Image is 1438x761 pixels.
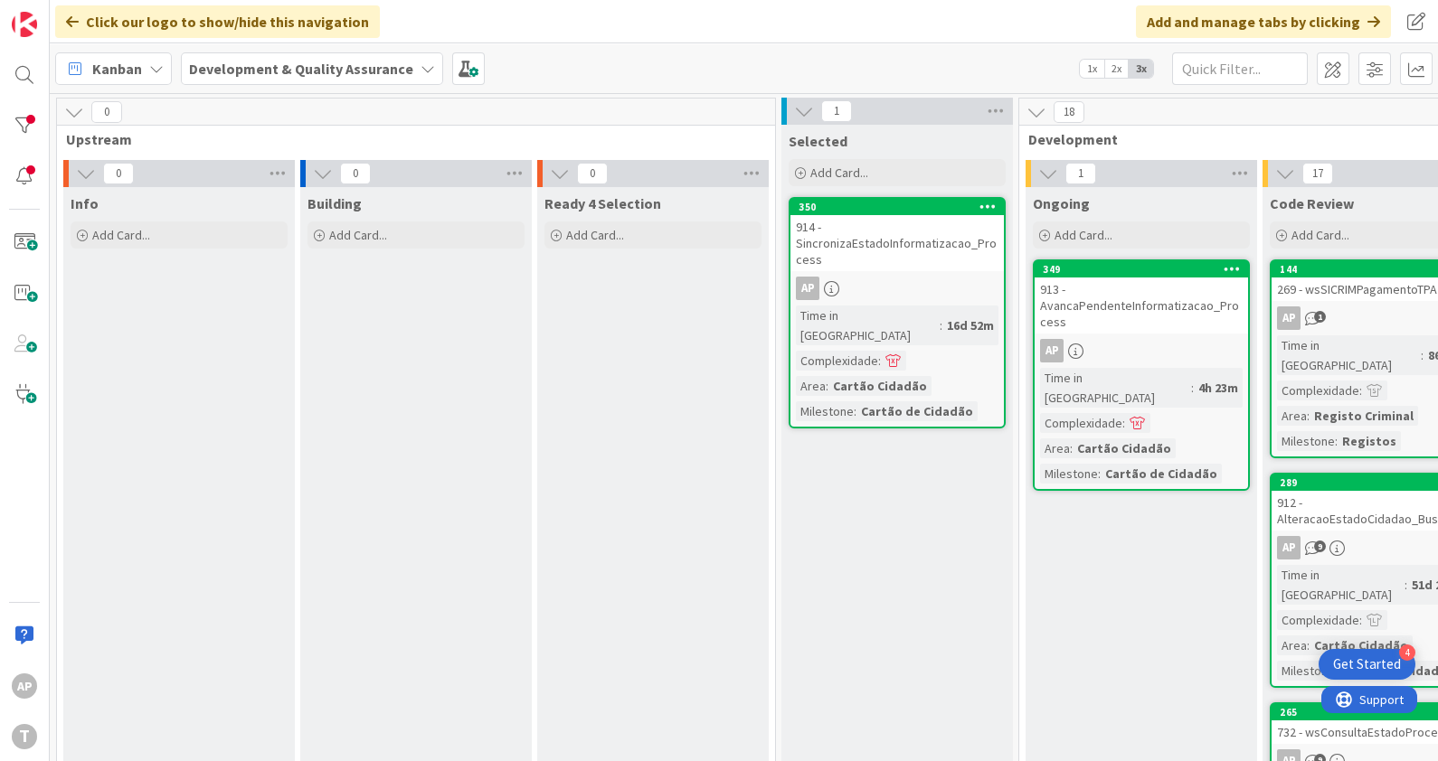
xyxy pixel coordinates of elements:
[544,194,661,212] span: Ready 4 Selection
[1043,263,1248,276] div: 349
[790,199,1004,215] div: 350
[1035,277,1248,334] div: 913 - AvancaPendenteInformatizacao_Process
[189,60,413,78] b: Development & Quality Assurance
[810,164,868,181] span: Add Card...
[1359,380,1362,400] span: :
[1310,406,1418,426] div: Registo Criminal
[940,315,942,335] span: :
[796,376,826,396] div: Area
[1129,60,1153,78] span: 3x
[1314,311,1326,323] span: 1
[1277,635,1307,655] div: Area
[1080,60,1104,78] span: 1x
[1277,306,1301,330] div: AP
[854,401,856,421] span: :
[1338,431,1401,451] div: Registos
[1101,464,1222,484] div: Cartão de Cidadão
[1073,438,1176,458] div: Cartão Cidadão
[91,101,122,123] span: 0
[1277,661,1335,681] div: Milestone
[878,351,881,371] span: :
[1122,413,1125,433] span: :
[789,197,1006,428] a: 350914 - SincronizaEstadoInformatizacao_ProcessAPTime in [GEOGRAPHIC_DATA]:16d 52mComplexidade:Ar...
[790,215,1004,271] div: 914 - SincronizaEstadoInformatizacao_Process
[1319,649,1415,680] div: Open Get Started checklist, remaining modules: 4
[1307,406,1310,426] span: :
[796,277,819,300] div: AP
[1302,163,1333,184] span: 17
[71,194,99,212] span: Info
[856,401,978,421] div: Cartão de Cidadão
[307,194,362,212] span: Building
[1191,378,1194,398] span: :
[1277,565,1405,605] div: Time in [GEOGRAPHIC_DATA]
[55,5,380,38] div: Click our logo to show/hide this navigation
[1033,259,1250,491] a: 349913 - AvancaPendenteInformatizacao_ProcessAPTime in [GEOGRAPHIC_DATA]:4h 23mComplexidade:Area:...
[1035,261,1248,334] div: 349913 - AvancaPendenteInformatizacao_Process
[799,201,1004,213] div: 350
[1054,101,1084,123] span: 18
[103,163,134,184] span: 0
[796,351,878,371] div: Complexidade
[1098,464,1101,484] span: :
[1040,464,1098,484] div: Milestone
[826,376,828,396] span: :
[1136,5,1391,38] div: Add and manage tabs by clicking
[1270,194,1354,212] span: Code Review
[1359,610,1362,630] span: :
[340,163,371,184] span: 0
[1310,635,1413,655] div: Cartão Cidadão
[577,163,608,184] span: 0
[1399,644,1415,661] div: 4
[1277,380,1359,400] div: Complexidade
[1421,345,1424,365] span: :
[1104,60,1129,78] span: 2x
[828,376,932,396] div: Cartão Cidadão
[1172,52,1308,85] input: Quick Filter...
[92,58,142,80] span: Kanban
[1194,378,1243,398] div: 4h 23m
[1291,227,1349,243] span: Add Card...
[1333,655,1401,673] div: Get Started
[12,724,37,749] div: T
[821,100,852,122] span: 1
[790,277,1004,300] div: AP
[1277,335,1421,375] div: Time in [GEOGRAPHIC_DATA]
[92,227,150,243] span: Add Card...
[1335,431,1338,451] span: :
[1055,227,1112,243] span: Add Card...
[1405,575,1407,595] span: :
[1035,261,1248,277] div: 349
[796,401,854,421] div: Milestone
[38,3,82,24] span: Support
[942,315,998,335] div: 16d 52m
[329,227,387,243] span: Add Card...
[1040,438,1070,458] div: Area
[1277,406,1307,426] div: Area
[796,305,940,345] div: Time in [GEOGRAPHIC_DATA]
[66,130,752,148] span: Upstream
[1070,438,1073,458] span: :
[1033,194,1090,212] span: Ongoing
[566,227,624,243] span: Add Card...
[1277,610,1359,630] div: Complexidade
[1040,413,1122,433] div: Complexidade
[12,12,37,37] img: Visit kanbanzone.com
[1040,368,1191,408] div: Time in [GEOGRAPHIC_DATA]
[789,132,847,150] span: Selected
[1277,431,1335,451] div: Milestone
[12,673,37,699] div: AP
[1035,339,1248,362] div: AP
[1277,536,1301,559] div: AP
[1307,635,1310,655] span: :
[790,199,1004,271] div: 350914 - SincronizaEstadoInformatizacao_Process
[1040,339,1064,362] div: AP
[1065,163,1096,184] span: 1
[1314,540,1326,552] span: 9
